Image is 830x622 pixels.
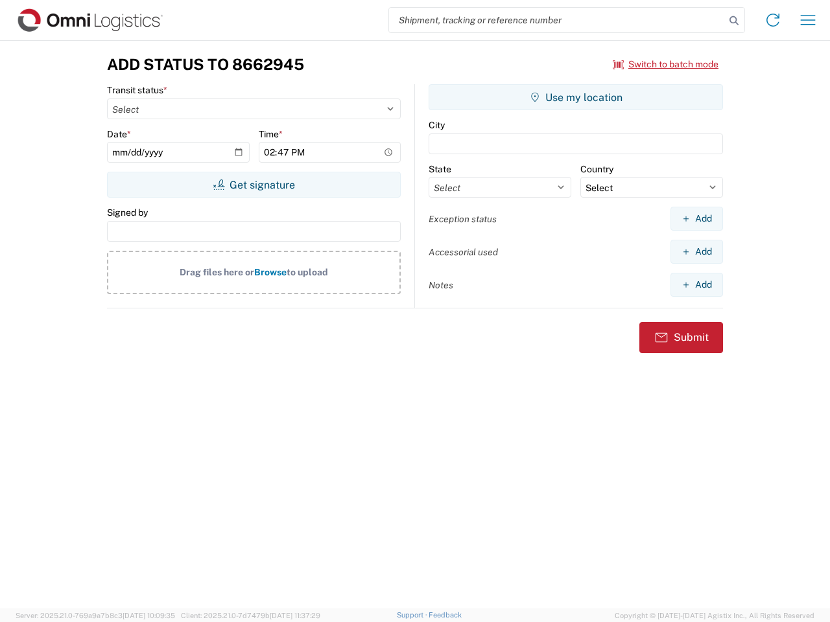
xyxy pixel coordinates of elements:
[429,611,462,619] a: Feedback
[259,128,283,140] label: Time
[254,267,287,277] span: Browse
[429,213,497,225] label: Exception status
[16,612,175,619] span: Server: 2025.21.0-769a9a7b8c3
[429,119,445,131] label: City
[181,612,320,619] span: Client: 2025.21.0-7d7479b
[107,84,167,96] label: Transit status
[123,612,175,619] span: [DATE] 10:09:35
[107,55,304,74] h3: Add Status to 8662945
[639,322,723,353] button: Submit
[389,8,725,32] input: Shipment, tracking or reference number
[670,240,723,264] button: Add
[670,273,723,297] button: Add
[107,207,148,218] label: Signed by
[107,128,131,140] label: Date
[270,612,320,619] span: [DATE] 11:37:29
[180,267,254,277] span: Drag files here or
[580,163,613,175] label: Country
[429,246,498,258] label: Accessorial used
[107,172,401,198] button: Get signature
[429,84,723,110] button: Use my location
[429,163,451,175] label: State
[670,207,723,231] button: Add
[615,610,814,621] span: Copyright © [DATE]-[DATE] Agistix Inc., All Rights Reserved
[613,54,718,75] button: Switch to batch mode
[429,279,453,291] label: Notes
[287,267,328,277] span: to upload
[397,611,429,619] a: Support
